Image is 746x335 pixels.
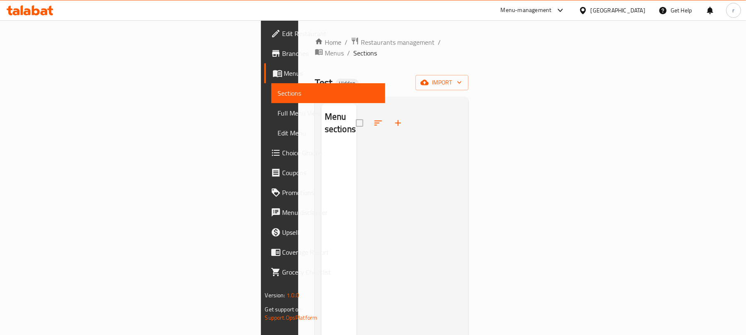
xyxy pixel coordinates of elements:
[278,108,379,118] span: Full Menu View
[264,43,386,63] a: Branches
[361,37,435,47] span: Restaurants management
[438,37,441,47] li: /
[264,143,386,163] a: Choice Groups
[282,29,379,39] span: Edit Restaurant
[501,5,552,15] div: Menu-management
[732,6,734,15] span: r
[264,222,386,242] a: Upsell
[282,207,379,217] span: Menu disclaimer
[282,48,379,58] span: Branches
[264,202,386,222] a: Menu disclaimer
[287,290,299,301] span: 1.0.0
[284,68,379,78] span: Menus
[264,63,386,83] a: Menus
[278,128,379,138] span: Edit Menu
[282,188,379,198] span: Promotions
[388,113,408,133] button: Add section
[351,37,435,48] a: Restaurants management
[264,163,386,183] a: Coupons
[278,88,379,98] span: Sections
[591,6,645,15] div: [GEOGRAPHIC_DATA]
[264,242,386,262] a: Coverage Report
[265,290,285,301] span: Version:
[282,247,379,257] span: Coverage Report
[264,24,386,43] a: Edit Restaurant
[282,148,379,158] span: Choice Groups
[271,103,386,123] a: Full Menu View
[264,183,386,202] a: Promotions
[265,312,318,323] a: Support.OpsPlatform
[282,168,379,178] span: Coupons
[265,304,303,315] span: Get support on:
[282,227,379,237] span: Upsell
[271,123,386,143] a: Edit Menu
[422,77,462,88] span: import
[321,143,357,149] nav: Menu sections
[415,75,468,90] button: import
[282,267,379,277] span: Grocery Checklist
[264,262,386,282] a: Grocery Checklist
[271,83,386,103] a: Sections
[315,37,469,58] nav: breadcrumb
